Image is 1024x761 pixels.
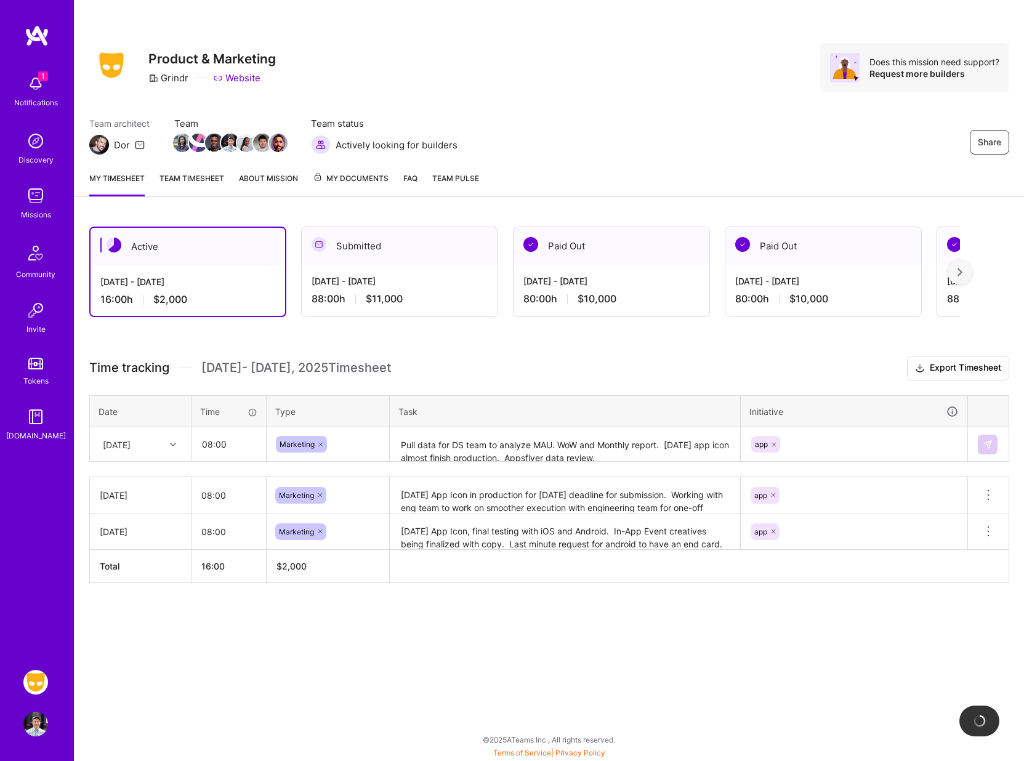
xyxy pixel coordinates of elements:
i: icon Mail [135,140,145,150]
a: Team Member Avatar [254,132,270,153]
span: Marketing [280,440,315,449]
textarea: Pull data for DS team to analyze MAU. WoW and Monthly report. [DATE] app icon almost finish produ... [391,429,739,461]
input: HH:MM [192,428,265,461]
span: $ 2,000 [276,561,307,571]
img: Paid Out [523,237,538,252]
span: Marketing [279,491,314,500]
div: 80:00 h [735,292,911,305]
img: Active [107,238,121,252]
img: Team Member Avatar [253,134,272,152]
img: Submitted [312,237,326,252]
img: Team Member Avatar [205,134,224,152]
th: Date [90,395,191,427]
a: Team Pulse [432,172,479,196]
img: Team Member Avatar [237,134,256,152]
i: icon CompanyGray [148,73,158,83]
a: Team Member Avatar [270,132,286,153]
input: HH:MM [191,515,266,548]
div: Community [16,268,55,281]
input: HH:MM [191,479,266,512]
img: Avatar [830,53,860,83]
div: Tokens [23,374,49,387]
div: Active [91,228,285,265]
div: Paid Out [514,227,709,265]
span: My Documents [313,172,389,185]
div: Missions [21,208,51,221]
img: Team Member Avatar [269,134,288,152]
a: Team Member Avatar [222,132,238,153]
div: Submitted [302,227,498,265]
img: Team Member Avatar [221,134,240,152]
div: © 2025 ATeams Inc., All rights reserved. [74,724,1024,755]
span: Team [174,117,286,130]
img: Paid Out [947,237,962,252]
a: FAQ [403,172,417,196]
a: Team timesheet [159,172,224,196]
div: [DATE] - [DATE] [312,275,488,288]
div: Invite [26,323,46,336]
th: 16:00 [191,550,267,583]
div: [DATE] - [DATE] [735,275,911,288]
img: guide book [23,405,48,429]
img: tokens [28,358,43,369]
a: Team Member Avatar [206,132,222,153]
a: Website [213,71,260,84]
div: Discovery [18,153,54,166]
span: Team architect [89,117,150,130]
button: Export Timesheet [907,356,1009,380]
a: Terms of Service [493,748,551,757]
span: Share [978,136,1001,148]
div: null [978,435,999,454]
div: Time [200,405,257,418]
img: Team Member Avatar [189,134,208,152]
img: Submit [983,440,993,449]
img: Grindr: Product & Marketing [23,670,48,695]
button: Share [970,130,1009,155]
span: $10,000 [789,292,828,305]
span: Team Pulse [432,174,479,183]
div: 16:00 h [100,293,275,306]
span: | [493,748,605,757]
span: $2,000 [153,293,187,306]
a: Privacy Policy [555,748,605,757]
img: Invite [23,298,48,323]
textarea: [DATE] App Icon in production for [DATE] deadline for submission. Working with eng team to work o... [391,478,739,512]
img: Paid Out [735,237,750,252]
th: Task [390,395,741,427]
img: Company Logo [89,49,134,82]
div: Notifications [14,96,58,109]
img: logo [25,25,49,47]
textarea: [DATE] App Icon, final testing with iOS and Android. In-App Event creatives being finalized with ... [391,515,739,549]
img: User Avatar [23,712,48,736]
img: Team Architect [89,135,109,155]
div: Request more builders [869,68,999,79]
h3: Product & Marketing [148,51,276,66]
span: $10,000 [578,292,616,305]
div: [DATE] [100,489,181,502]
div: Dor [114,139,130,151]
div: [DATE] - [DATE] [100,275,275,288]
div: [DATE] - [DATE] [523,275,699,288]
span: [DATE] - [DATE] , 2025 Timesheet [201,360,391,376]
i: icon Chevron [170,441,176,448]
span: Team status [311,117,458,130]
a: About Mission [239,172,298,196]
div: 88:00 h [312,292,488,305]
img: loading [971,713,987,729]
span: Actively looking for builders [336,139,458,151]
img: discovery [23,129,48,153]
div: [DOMAIN_NAME] [6,429,66,442]
div: Grindr [148,71,188,84]
span: app [754,491,767,500]
th: Total [90,550,191,583]
a: My Documents [313,172,389,196]
a: My timesheet [89,172,145,196]
div: Does this mission need support? [869,56,999,68]
span: $11,000 [366,292,403,305]
a: Team Member Avatar [238,132,254,153]
div: [DATE] [100,525,181,538]
img: right [957,268,962,276]
img: teamwork [23,183,48,208]
div: Paid Out [725,227,921,265]
div: [DATE] [103,438,131,451]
